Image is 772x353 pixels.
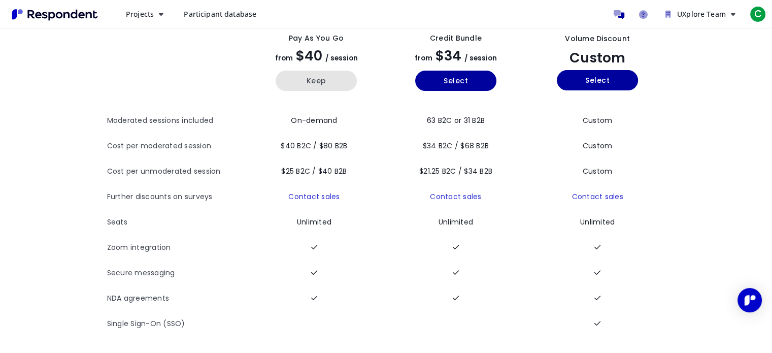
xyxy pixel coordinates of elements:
span: $40 B2C / $80 B2B [281,141,347,151]
span: On-demand [291,115,337,125]
button: Select yearly basic plan [415,71,496,91]
span: Unlimited [297,217,331,227]
a: Message participants [609,4,629,24]
a: Contact sales [430,191,481,202]
a: Participant database [176,5,264,23]
div: Credit Bundle [430,33,482,44]
span: Participant database [184,9,256,19]
a: Contact sales [288,191,340,202]
span: 63 B2C or 31 B2B [427,115,485,125]
th: Further discounts on surveys [107,184,247,210]
th: Single Sign-On (SSO) [107,311,247,337]
div: Pay as you go [289,33,344,44]
span: Custom [583,141,613,151]
span: Unlimited [580,217,615,227]
div: Open Intercom Messenger [737,288,762,312]
th: Cost per unmoderated session [107,159,247,184]
button: UXplore Team [657,5,744,23]
span: $40 [296,46,322,65]
span: $25 B2C / $40 B2B [281,166,347,176]
th: Cost per moderated session [107,134,247,159]
th: Seats [107,210,247,235]
button: Projects [118,5,172,23]
button: Keep current yearly payg plan [276,71,357,91]
img: Respondent [8,6,102,23]
span: Projects [126,9,154,19]
span: from [275,53,293,63]
th: Secure messaging [107,261,247,286]
th: NDA agreements [107,286,247,311]
a: Contact sales [572,191,623,202]
th: Zoom integration [107,235,247,261]
button: Select yearly custom_static plan [557,70,638,90]
span: Custom [569,48,625,67]
span: $34 [435,46,461,65]
span: $21.25 B2C / $34 B2B [419,166,492,176]
button: C [748,5,768,23]
span: $34 B2C / $68 B2B [423,141,489,151]
th: Moderated sessions included [107,108,247,134]
div: Volume Discount [565,34,630,44]
span: UXplore Team [677,9,726,19]
span: / session [464,53,497,63]
span: Unlimited [439,217,473,227]
span: Custom [583,115,613,125]
span: C [750,6,766,22]
a: Help and support [633,4,653,24]
span: from [415,53,432,63]
span: Custom [583,166,613,176]
span: / session [325,53,358,63]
